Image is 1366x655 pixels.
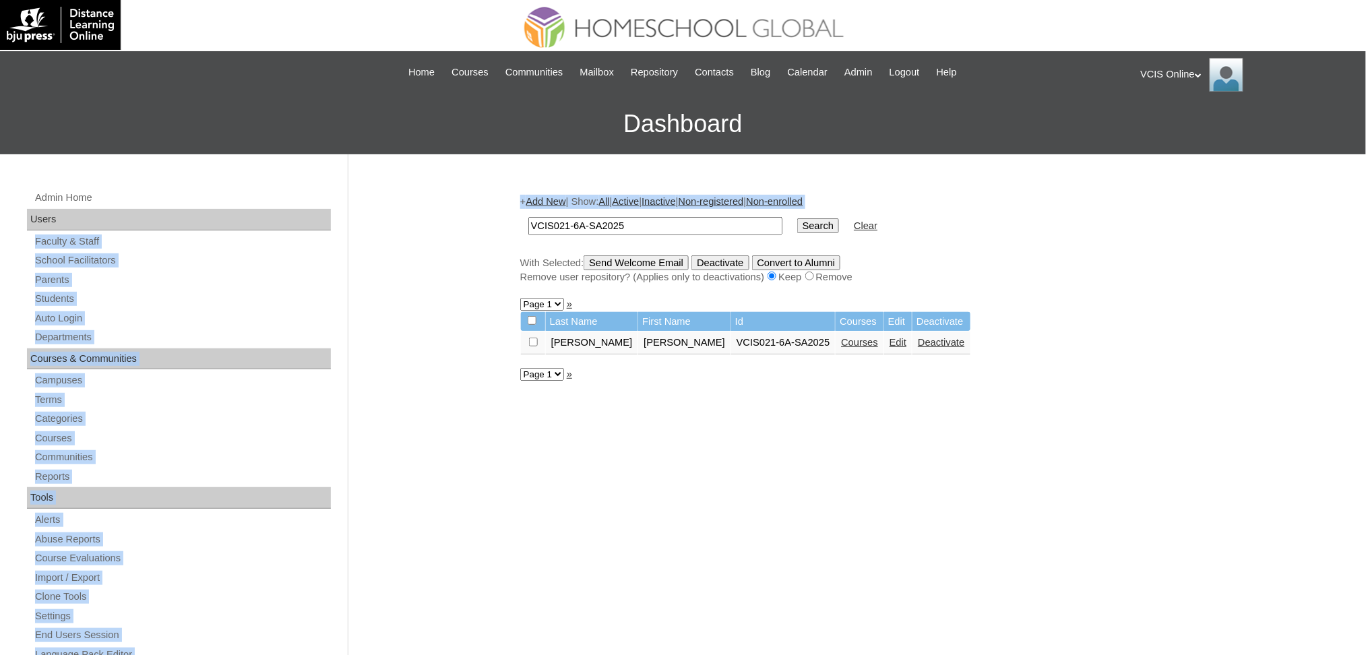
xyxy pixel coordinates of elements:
[546,312,638,332] td: Last Name
[34,410,331,427] a: Categories
[838,65,879,80] a: Admin
[691,255,749,270] input: Deactivate
[27,348,331,370] div: Courses & Communities
[836,312,883,332] td: Courses
[695,65,734,80] span: Contacts
[546,332,638,354] td: [PERSON_NAME]
[34,627,331,644] a: End Users Session
[402,65,441,80] a: Home
[744,65,777,80] a: Blog
[642,196,676,207] a: Inactive
[499,65,570,80] a: Communities
[1141,58,1353,92] div: VCIS Online
[937,65,957,80] span: Help
[912,312,970,332] td: Deactivate
[34,430,331,447] a: Courses
[34,252,331,269] a: School Facilitators
[890,65,920,80] span: Logout
[584,255,689,270] input: Send Welcome Email
[34,189,331,206] a: Admin Home
[624,65,685,80] a: Repository
[797,218,839,233] input: Search
[883,65,927,80] a: Logout
[34,233,331,250] a: Faculty & Staff
[844,65,873,80] span: Admin
[573,65,621,80] a: Mailbox
[930,65,964,80] a: Help
[1210,58,1243,92] img: VCIS Online Admin
[528,217,782,235] input: Search
[679,196,744,207] a: Non-registered
[520,195,1187,284] div: + | Show: | | | |
[752,255,841,270] input: Convert to Alumni
[890,337,906,348] a: Edit
[526,196,565,207] a: Add New
[7,94,1359,154] h3: Dashboard
[567,299,572,309] a: »
[599,196,610,207] a: All
[34,272,331,288] a: Parents
[854,220,877,231] a: Clear
[34,531,331,548] a: Abuse Reports
[34,449,331,466] a: Communities
[751,65,770,80] span: Blog
[34,310,331,327] a: Auto Login
[34,372,331,389] a: Campuses
[34,329,331,346] a: Departments
[520,270,1187,284] div: Remove user repository? (Applies only to deactivations) Keep Remove
[7,7,114,43] img: logo-white.png
[731,332,836,354] td: VCIS021-6A-SA2025
[34,550,331,567] a: Course Evaluations
[781,65,834,80] a: Calendar
[918,337,964,348] a: Deactivate
[408,65,435,80] span: Home
[34,468,331,485] a: Reports
[505,65,563,80] span: Communities
[520,255,1187,284] div: With Selected:
[567,369,572,379] a: »
[452,65,489,80] span: Courses
[638,312,731,332] td: First Name
[27,487,331,509] div: Tools
[746,196,803,207] a: Non-enrolled
[631,65,678,80] span: Repository
[884,312,912,332] td: Edit
[841,337,878,348] a: Courses
[580,65,615,80] span: Mailbox
[34,392,331,408] a: Terms
[34,608,331,625] a: Settings
[445,65,495,80] a: Courses
[688,65,741,80] a: Contacts
[34,290,331,307] a: Students
[34,569,331,586] a: Import / Export
[34,511,331,528] a: Alerts
[27,209,331,230] div: Users
[788,65,828,80] span: Calendar
[613,196,640,207] a: Active
[34,588,331,605] a: Clone Tools
[731,312,836,332] td: Id
[638,332,731,354] td: [PERSON_NAME]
